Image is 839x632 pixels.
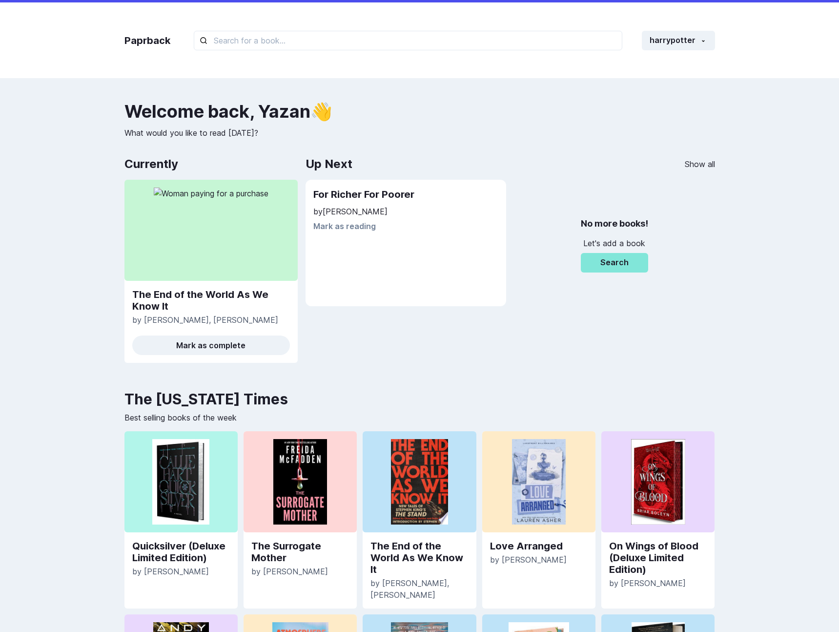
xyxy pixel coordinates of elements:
[124,412,715,423] p: Best selling books of the week
[124,390,715,408] h2: The [US_STATE] Times
[209,315,278,325] span: , [PERSON_NAME]
[194,31,622,50] input: Search for a book...
[124,127,715,139] p: What would you like to read [DATE]?
[251,540,349,564] a: The Surrogate Mother
[132,540,230,564] a: Quicksilver (Deluxe Limited Edition)
[124,33,170,48] a: Paprback
[370,577,468,601] p: by
[152,439,209,525] img: Woman paying for a purchase
[306,154,352,174] h2: Up Next
[124,154,298,174] h2: Currently
[313,206,498,217] p: by [PERSON_NAME]
[251,566,349,577] p: by
[391,439,448,525] img: Woman paying for a purchase
[273,439,327,525] img: Woman paying for a purchase
[382,578,447,588] span: [PERSON_NAME]
[263,567,328,576] span: [PERSON_NAME]
[370,540,468,575] a: The End of the World As We Know It
[502,555,567,565] span: [PERSON_NAME]
[313,188,498,202] h2: For Richer For Poorer
[642,31,715,50] button: harrypotter
[621,578,686,588] span: [PERSON_NAME]
[490,540,588,552] a: Love Arranged
[154,188,268,273] img: Woman paying for a purchase
[581,214,648,233] h2: No more books!
[609,540,707,575] a: On Wings of Blood (Deluxe Limited Edition)
[144,315,209,325] span: [PERSON_NAME]
[144,567,209,576] span: [PERSON_NAME]
[313,221,376,231] button: Mark as reading
[132,314,290,326] p: by
[581,237,648,249] p: Let's add a book
[631,439,685,525] img: Woman paying for a purchase
[609,577,707,589] p: by
[490,554,588,566] p: by
[132,289,290,312] a: The End of the World As We Know It
[685,158,715,170] a: Show all
[132,566,230,577] p: by
[132,336,290,355] button: Mark as complete
[124,102,715,121] h2: Welcome back , Yazan 👋
[581,253,648,273] button: Search
[512,439,565,525] img: Woman paying for a purchase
